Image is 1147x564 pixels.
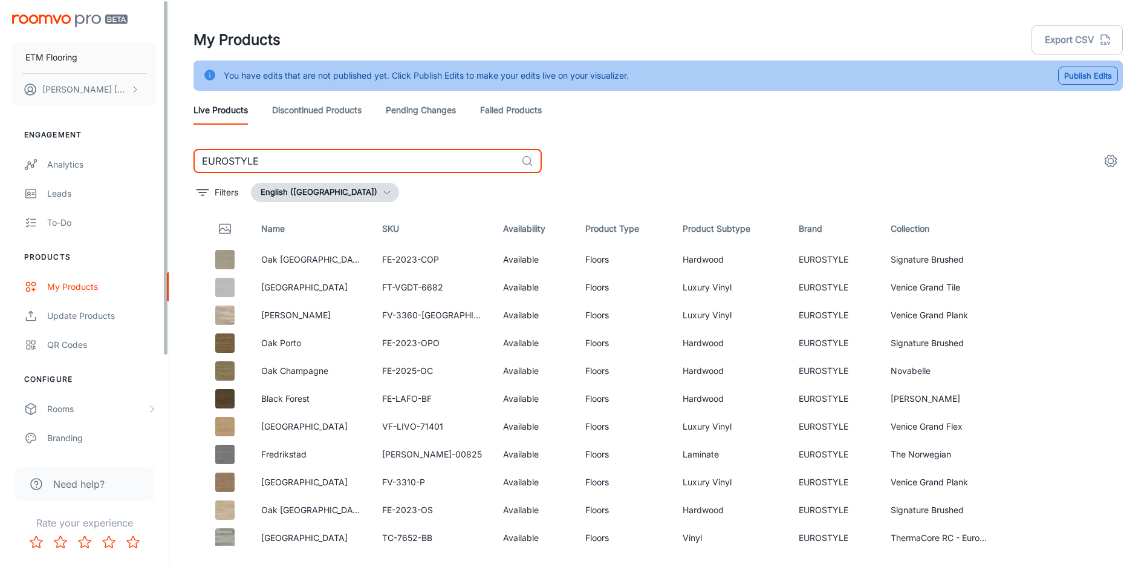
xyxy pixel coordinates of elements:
[493,385,576,413] td: Available
[261,310,331,320] a: [PERSON_NAME]
[493,301,576,329] td: Available
[47,216,157,229] div: To-do
[881,301,1002,329] td: Venice Grand Plank
[25,51,77,64] p: ETM Flooring
[372,246,493,274] td: FE-2023-COP
[493,246,576,274] td: Available
[789,496,881,524] td: EUROSTYLE
[789,357,881,385] td: EUROSTYLE
[789,385,881,413] td: EUROSTYLE
[576,468,673,496] td: Floors
[493,212,576,246] th: Availability
[673,357,789,385] td: Hardwood
[1032,25,1123,54] button: Export CSV
[47,338,157,352] div: QR Codes
[193,149,516,173] input: Search
[576,524,673,552] td: Floors
[576,441,673,468] td: Floors
[673,524,789,552] td: Vinyl
[576,385,673,413] td: Floors
[53,477,105,491] span: Need help?
[47,280,157,293] div: My Products
[576,357,673,385] td: Floors
[47,431,157,445] div: Branding
[576,246,673,274] td: Floors
[251,183,399,202] button: English ([GEOGRAPHIC_DATA])
[881,274,1002,301] td: Venice Grand Tile
[193,183,241,202] button: filter
[881,413,1002,441] td: Venice Grand Flex
[673,212,789,246] th: Product Subtype
[493,329,576,357] td: Available
[576,329,673,357] td: Floors
[252,212,372,246] th: Name
[789,212,881,246] th: Brand
[372,413,493,441] td: VF-LIVO-71401
[493,413,576,441] td: Available
[261,533,348,543] a: [GEOGRAPHIC_DATA]
[673,441,789,468] td: Laminate
[224,64,629,87] div: You have edits that are not published yet. Click Publish Edits to make your edits live on your vi...
[673,385,789,413] td: Hardwood
[12,42,157,73] button: ETM Flooring
[881,468,1002,496] td: Venice Grand Plank
[47,187,157,200] div: Leads
[789,329,881,357] td: EUROSTYLE
[881,212,1002,246] th: Collection
[261,421,348,431] a: [GEOGRAPHIC_DATA]
[10,516,159,530] p: Rate your experience
[576,212,673,246] th: Product Type
[193,29,281,51] h1: My Products
[493,357,576,385] td: Available
[493,441,576,468] td: Available
[673,413,789,441] td: Luxury Vinyl
[789,468,881,496] td: EUROSTYLE
[272,96,362,125] a: Discontinued Products
[493,524,576,552] td: Available
[789,413,881,441] td: EUROSTYLE
[789,274,881,301] td: EUROSTYLE
[480,96,542,125] a: Failed Products
[576,274,673,301] td: Floors
[47,309,157,323] div: Update Products
[12,15,128,27] img: Roomvo PRO Beta
[881,524,1002,552] td: ThermaCore RC - European Oak Design
[261,505,366,515] a: Oak [GEOGRAPHIC_DATA]
[673,496,789,524] td: Hardwood
[789,301,881,329] td: EUROSTYLE
[673,246,789,274] td: Hardwood
[97,530,121,554] button: Rate 4 star
[789,246,881,274] td: EUROSTYLE
[42,83,128,96] p: [PERSON_NAME] [PERSON_NAME]
[261,393,310,404] a: Black Forest
[386,96,456,125] a: Pending Changes
[372,441,493,468] td: [PERSON_NAME]-00825
[881,357,1002,385] td: Novabelle
[673,468,789,496] td: Luxury Vinyl
[73,530,97,554] button: Rate 3 star
[673,274,789,301] td: Luxury Vinyl
[881,246,1002,274] td: Signature Brushed
[193,96,248,125] a: Live Products
[493,496,576,524] td: Available
[372,357,493,385] td: FE-2025-OC
[1058,67,1118,85] button: Publish Edits
[493,468,576,496] td: Available
[881,385,1002,413] td: [PERSON_NAME]
[372,329,493,357] td: FE-2023-OPO
[372,385,493,413] td: FE-LAFO-BF
[881,496,1002,524] td: Signature Brushed
[372,524,493,552] td: TC-7652-BB
[493,274,576,301] td: Available
[261,477,348,487] a: [GEOGRAPHIC_DATA]
[789,524,881,552] td: EUROSTYLE
[576,413,673,441] td: Floors
[1099,149,1123,173] button: settings
[215,186,238,199] p: Filters
[372,301,493,329] td: FV-3360-[GEOGRAPHIC_DATA]
[218,221,232,236] svg: Thumbnail
[576,496,673,524] td: Floors
[372,468,493,496] td: FV-3310-P
[881,441,1002,468] td: The Norwegian
[576,301,673,329] td: Floors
